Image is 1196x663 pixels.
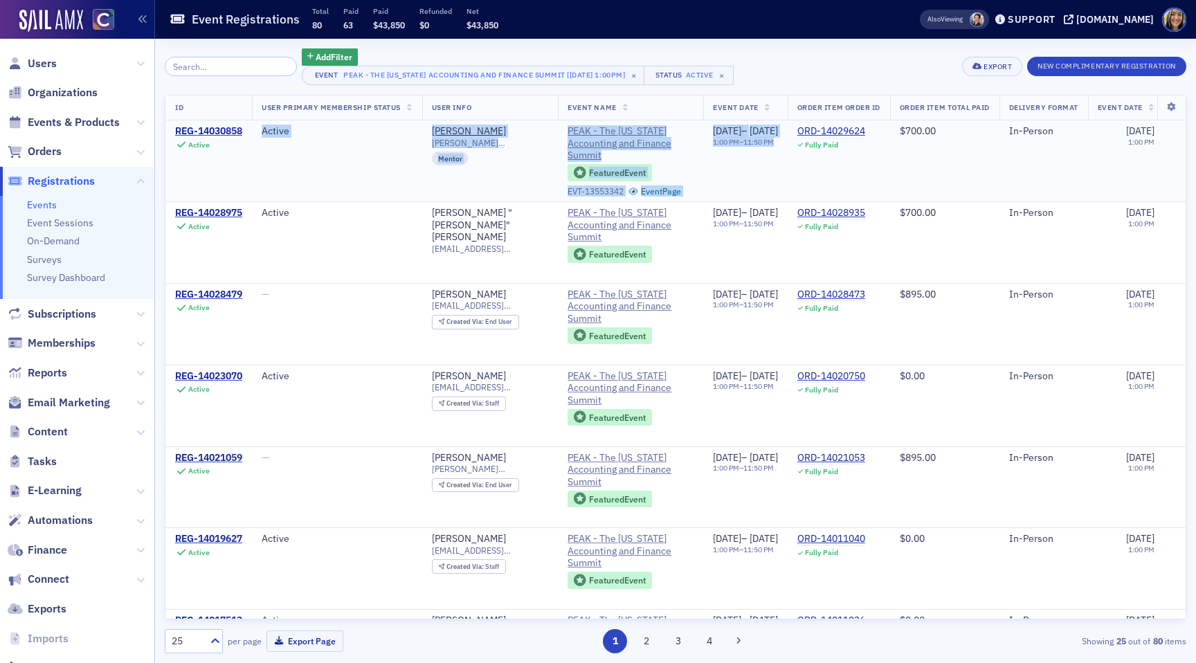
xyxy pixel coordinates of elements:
div: REG-14030858 [175,125,242,138]
span: [DATE] [750,614,778,626]
span: [DATE] [1126,206,1154,219]
div: Active [188,466,210,475]
div: [PERSON_NAME] [432,289,506,301]
a: REG-14028479 [175,289,242,301]
span: [DATE] [750,206,778,219]
time: 1:00 PM [713,381,739,391]
div: Status [654,71,683,80]
span: Add Filter [316,51,352,63]
a: [PERSON_NAME] [432,533,506,545]
a: Event Sessions [27,217,93,229]
div: Featured Event [568,246,652,263]
div: Fully Paid [805,304,838,313]
div: Fully Paid [805,222,838,231]
a: E-Learning [8,483,82,498]
time: 11:50 PM [743,545,774,554]
div: Mentor [432,152,469,165]
div: Featured Event [568,327,652,345]
span: [DATE] [1126,125,1154,137]
a: REG-14023070 [175,370,242,383]
div: Active [188,222,210,231]
a: PEAK - The [US_STATE] Accounting and Finance Summit [568,533,694,570]
div: – [713,382,778,391]
time: 11:50 PM [743,300,774,309]
div: REG-14028975 [175,207,242,219]
a: [PERSON_NAME] [432,452,506,464]
span: Pamela Galey-Coleman [970,12,984,27]
span: — [262,451,269,464]
div: Active [188,140,210,149]
div: ORD-14011040 [797,533,865,545]
a: PEAK - The [US_STATE] Accounting and Finance Summit [568,370,694,407]
label: per page [228,635,262,647]
a: Tasks [8,454,57,469]
div: Featured Event [568,164,652,181]
span: [EMAIL_ADDRESS][PERSON_NAME][DOMAIN_NAME] [432,382,549,392]
button: Export [962,57,1022,76]
p: Refunded [419,6,452,16]
div: – [713,615,778,627]
span: PEAK - The Colorado Accounting and Finance Summit [568,207,694,244]
a: Orders [8,144,62,159]
a: Email Marketing [8,395,110,410]
span: Events & Products [28,115,120,130]
span: [DATE] [713,370,741,382]
img: SailAMX [19,10,83,32]
div: In-Person [1009,452,1078,464]
span: [DATE] [1126,614,1154,626]
time: 1:00 PM [713,463,739,473]
div: Showing out of items [855,635,1186,647]
div: Featured Event [568,491,652,508]
span: [DATE] [750,370,778,382]
time: 11:50 PM [743,463,774,473]
div: Active [262,615,413,627]
time: 1:00 PM [1128,300,1154,309]
div: Staff [446,400,499,408]
span: [EMAIL_ADDRESS][PERSON_NAME][DOMAIN_NAME] [432,545,549,556]
a: ORD-14011036 [797,615,865,627]
a: EventPage [628,186,681,197]
span: [DATE] [1126,532,1154,545]
button: 4 [698,629,722,653]
span: PEAK - The Colorado Accounting and Finance Summit [568,125,694,162]
div: Active [188,385,210,394]
span: Created Via : [446,480,485,489]
div: ORD-14028473 [797,289,865,301]
div: Fully Paid [805,467,838,476]
span: [EMAIL_ADDRESS][DOMAIN_NAME] [432,244,549,254]
div: Featured Event [589,169,646,176]
div: [PERSON_NAME] [432,125,506,138]
strong: 80 [1150,635,1165,647]
div: Active [188,303,210,312]
button: AddFilter [302,48,359,66]
div: – [713,138,778,147]
span: $43,850 [466,19,498,30]
span: $895.00 [900,288,936,300]
div: [PERSON_NAME] "[PERSON_NAME]" [PERSON_NAME] [432,207,549,244]
span: Tasks [28,454,57,469]
div: – [713,533,778,545]
div: ORD-14029624 [797,125,865,138]
span: [DATE] [713,125,741,137]
div: In-Person [1009,125,1078,138]
span: Finance [28,543,67,558]
input: Search… [165,57,297,76]
span: [DATE] [750,125,778,137]
div: [PERSON_NAME] [432,370,506,383]
time: 1:00 PM [713,545,739,554]
div: [PERSON_NAME] [432,615,506,627]
span: $895.00 [900,451,936,464]
div: Featured Event [568,409,652,426]
span: [EMAIL_ADDRESS][DOMAIN_NAME] [432,300,549,311]
button: StatusActive× [644,66,734,85]
span: Memberships [28,336,96,351]
span: Profile [1162,8,1186,32]
span: × [716,69,728,82]
a: PEAK - The [US_STATE] Accounting and Finance Summit [568,125,694,162]
time: 11:50 PM [743,219,774,228]
a: Connect [8,572,69,587]
a: REG-14019627 [175,533,242,545]
span: [DATE] [713,532,741,545]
